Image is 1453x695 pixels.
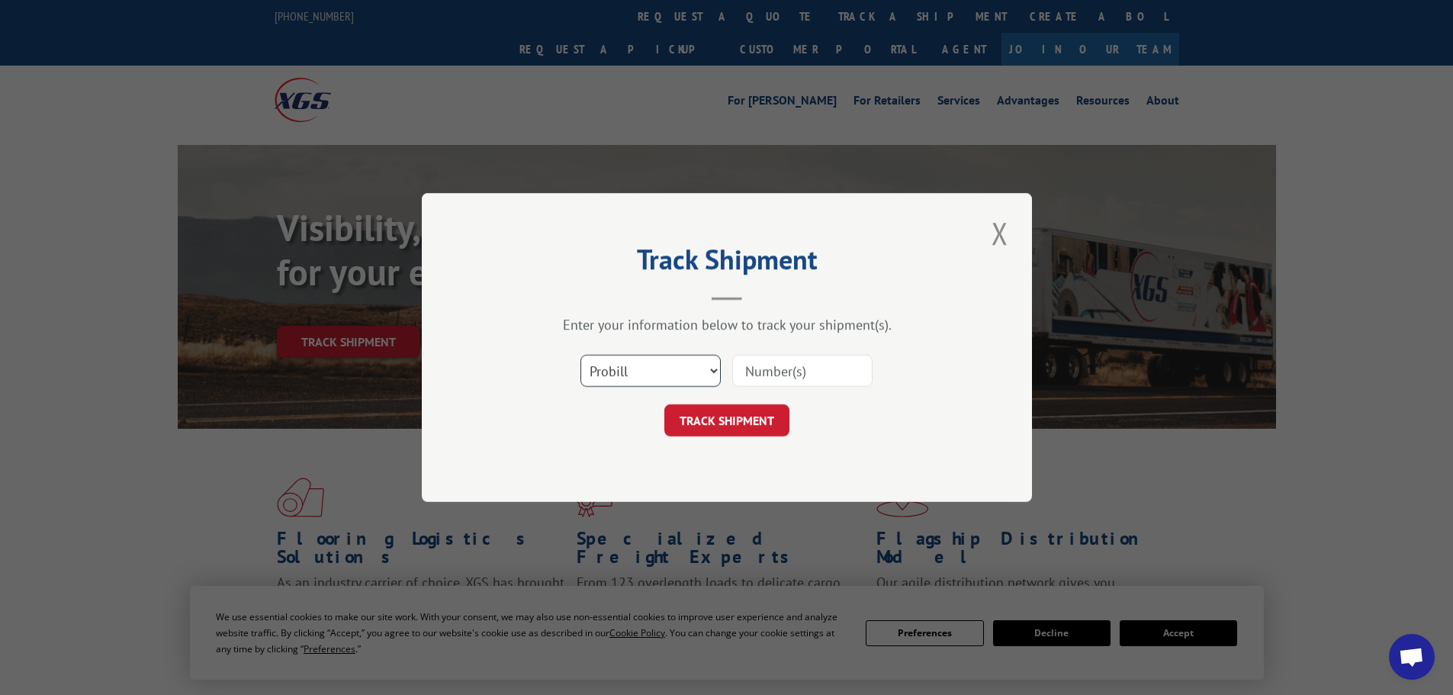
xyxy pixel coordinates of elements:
[1389,634,1435,680] a: Open chat
[987,212,1013,254] button: Close modal
[732,355,873,387] input: Number(s)
[664,404,789,436] button: TRACK SHIPMENT
[498,316,956,333] div: Enter your information below to track your shipment(s).
[498,249,956,278] h2: Track Shipment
